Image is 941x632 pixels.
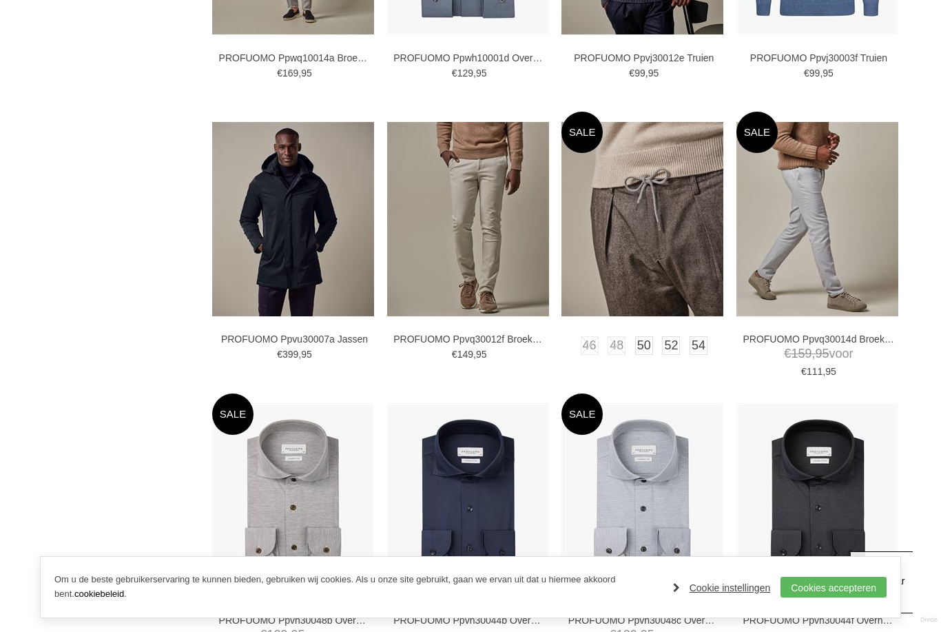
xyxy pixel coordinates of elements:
a: Cookies accepteren [780,577,887,598]
a: 54 [690,336,707,355]
span: 95 [825,366,836,377]
p: Om u de beste gebruikerservaring te kunnen bieden, gebruiken wij cookies. Als u onze site gebruik... [54,573,659,602]
span: , [811,347,815,360]
a: Terug naar boven [851,551,913,613]
span: 95 [823,68,834,79]
span: 129 [457,68,473,79]
a: cookiebeleid [74,589,124,599]
span: , [473,68,476,79]
img: PROFUOMO Ppvq30012f Broeken en Pantalons [387,122,549,316]
span: 95 [301,68,312,79]
img: PROFUOMO Ppvh30044f Overhemden [736,403,898,598]
span: € [277,68,282,79]
img: PROFUOMO Ppvh30048b Overhemden [212,403,374,598]
span: € [452,349,457,360]
span: , [820,68,823,79]
a: PROFUOMO Ppvj30003f Truien [743,52,894,64]
a: PROFUOMO Ppvu30007a Jassen [219,333,371,345]
span: 399 [282,349,298,360]
span: € [804,68,809,79]
span: € [629,68,634,79]
a: PROFUOMO Ppvh30048b Overhemden [219,614,371,626]
span: 149 [457,349,473,360]
span: , [298,68,301,79]
span: 169 [282,68,298,79]
span: € [277,349,282,360]
a: PROFUOMO Ppvq30014d Broeken en Pantalons [743,333,894,345]
span: € [452,68,457,79]
span: , [645,68,648,79]
a: 52 [662,336,680,355]
img: PROFUOMO Ppvq30014c Broeken en Pantalons [561,122,723,316]
span: , [473,349,476,360]
span: 111 [807,366,823,377]
a: PROFUOMO Ppvh30044f Overhemden [743,614,894,626]
a: PROFUOMO Ppwh10001d Overhemden [393,52,545,64]
span: 95 [815,347,829,360]
span: 99 [809,68,820,79]
span: voor [743,345,894,363]
a: PROFUOMO Ppvj30012e Truien [568,52,720,64]
a: PROFUOMO Ppvh30044b Overhemden [393,614,545,626]
span: 95 [476,349,487,360]
a: PROFUOMO Ppwq10014a Broeken en Pantalons [219,52,371,64]
span: € [801,366,807,377]
span: 95 [648,68,659,79]
img: PROFUOMO Ppvq30014d Broeken en Pantalons [736,122,898,316]
span: 95 [476,68,487,79]
img: PROFUOMO Ppvh30048c Overhemden [561,403,723,598]
a: Divide [920,611,938,629]
span: 99 [634,68,645,79]
a: PROFUOMO Ppvq30012f Broeken en Pantalons [393,333,545,345]
span: , [298,349,301,360]
a: 50 [635,336,653,355]
span: € [784,347,791,360]
span: 159 [791,347,811,360]
span: 95 [301,349,312,360]
span: , [823,366,825,377]
a: Cookie instellingen [673,578,771,598]
a: PROFUOMO Ppvh30048c Overhemden [568,614,720,626]
img: PROFUOMO Ppvh30044b Overhemden [387,403,549,598]
img: PROFUOMO Ppvu30007a Jassen [212,122,374,316]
